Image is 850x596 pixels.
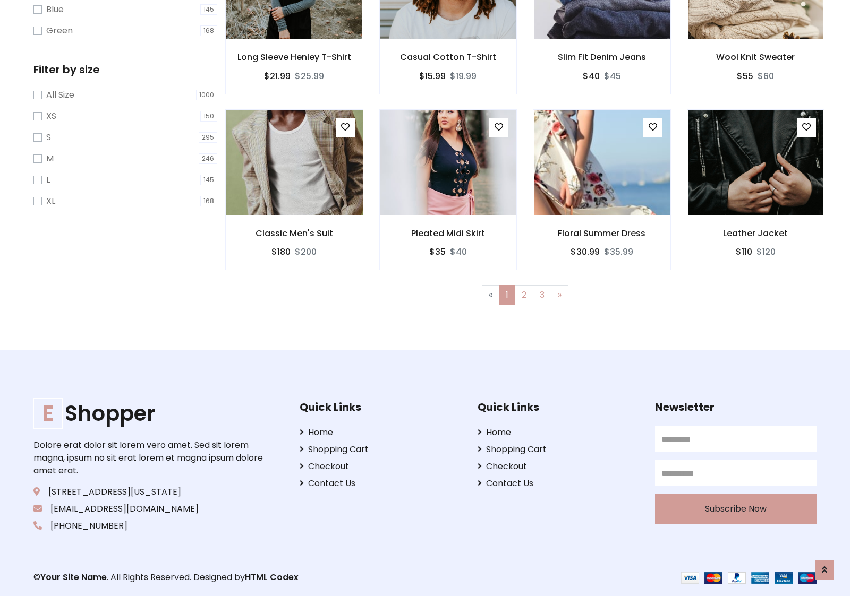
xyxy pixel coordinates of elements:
[478,401,639,413] h5: Quick Links
[756,246,776,258] del: $120
[687,52,824,62] h6: Wool Knit Sweater
[33,439,266,477] p: Dolore erat dolor sit lorem vero amet. Sed sit lorem magna, ipsum no sit erat lorem et magna ipsu...
[758,70,774,82] del: $60
[196,90,217,100] span: 1000
[604,70,621,82] del: $45
[245,571,299,583] a: HTML Codex
[429,247,446,257] h6: $35
[736,247,752,257] h6: $110
[380,228,517,238] h6: Pleated Midi Skirt
[46,131,51,144] label: S
[300,460,461,473] a: Checkout
[33,520,266,532] p: [PHONE_NUMBER]
[46,89,74,101] label: All Size
[655,401,817,413] h5: Newsletter
[46,110,56,123] label: XS
[533,228,670,238] h6: Floral Summer Dress
[380,52,517,62] h6: Casual Cotton T-Shirt
[33,401,266,426] a: EShopper
[226,228,363,238] h6: Classic Men's Suit
[533,52,670,62] h6: Slim Fit Denim Jeans
[478,460,639,473] a: Checkout
[264,71,291,81] h6: $21.99
[655,494,817,524] button: Subscribe Now
[200,25,217,36] span: 168
[478,443,639,456] a: Shopping Cart
[300,477,461,490] a: Contact Us
[551,285,568,305] a: Next
[450,246,467,258] del: $40
[583,71,600,81] h6: $40
[46,152,54,165] label: M
[226,52,363,62] h6: Long Sleeve Henley T-Shirt
[33,401,266,426] h1: Shopper
[737,71,753,81] h6: $55
[295,246,317,258] del: $200
[233,285,817,305] nav: Page navigation
[687,228,824,238] h6: Leather Jacket
[300,426,461,439] a: Home
[271,247,291,257] h6: $180
[419,71,446,81] h6: $15.99
[46,24,73,37] label: Green
[199,132,217,143] span: 295
[40,571,107,583] a: Your Site Name
[200,196,217,206] span: 168
[33,571,425,584] p: © . All Rights Reserved. Designed by
[478,477,639,490] a: Contact Us
[604,246,633,258] del: $35.99
[33,63,217,76] h5: Filter by size
[300,443,461,456] a: Shopping Cart
[450,70,477,82] del: $19.99
[499,285,515,305] a: 1
[46,3,64,16] label: Blue
[200,4,217,15] span: 145
[571,247,600,257] h6: $30.99
[478,426,639,439] a: Home
[558,289,562,301] span: »
[200,111,217,122] span: 150
[33,486,266,498] p: [STREET_ADDRESS][US_STATE]
[33,398,63,429] span: E
[200,175,217,185] span: 145
[533,285,551,305] a: 3
[199,153,217,164] span: 246
[46,174,50,186] label: L
[515,285,533,305] a: 2
[300,401,461,413] h5: Quick Links
[295,70,324,82] del: $25.99
[46,195,55,208] label: XL
[33,503,266,515] p: [EMAIL_ADDRESS][DOMAIN_NAME]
